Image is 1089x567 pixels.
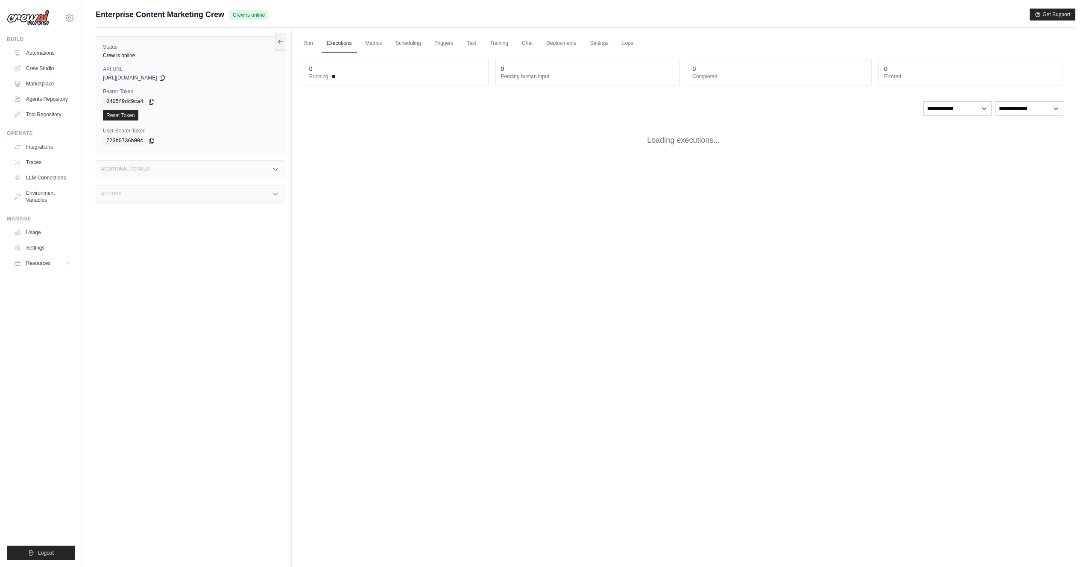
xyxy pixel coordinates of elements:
span: Resources [26,260,50,267]
h3: Actions [101,191,122,197]
a: Settings [10,241,75,255]
span: Running [309,73,328,80]
img: Logo [7,10,50,26]
label: Status [103,44,277,50]
a: Agents Repository [10,92,75,106]
dt: Pending human input [501,73,675,80]
div: 0 [692,65,696,73]
span: [URL][DOMAIN_NAME] [103,74,157,81]
a: Chat [517,35,538,53]
div: Manage [7,215,75,222]
span: Crew is online [229,10,268,20]
dt: Errored [884,73,1058,80]
button: Logout [7,546,75,560]
div: 0 [884,65,887,73]
dt: Completed [692,73,866,80]
a: Tool Repository [10,108,75,121]
a: Traces [10,156,75,169]
a: Environment Variables [10,186,75,207]
code: 0405f9dc9ca4 [103,97,146,107]
a: Logs [617,35,638,53]
h3: Additional Details [101,167,149,172]
a: Settings [585,35,613,53]
label: API URL [103,66,277,73]
span: Logout [38,549,54,556]
a: Automations [10,46,75,60]
a: Test [462,35,481,53]
a: Metrics [360,35,387,53]
span: Enterprise Content Marketing Crew [96,9,224,21]
a: Executions [322,35,357,53]
button: Get Support [1030,9,1075,21]
a: Deployments [541,35,581,53]
button: Resources [10,256,75,270]
div: 0 [501,65,504,73]
a: Run [299,35,318,53]
div: 0 [309,65,313,73]
label: User Bearer Token [103,127,277,134]
div: Operate [7,130,75,137]
a: Crew Studio [10,62,75,75]
a: Scheduling [390,35,426,53]
code: 723b0736b00c [103,136,146,146]
div: Loading executions... [299,121,1069,160]
a: Integrations [10,140,75,154]
label: Bearer Token [103,88,277,95]
a: Usage [10,226,75,239]
div: Crew is online [103,52,277,59]
a: Training [485,35,513,53]
a: Marketplace [10,77,75,91]
a: Triggers [430,35,459,53]
a: LLM Connections [10,171,75,185]
a: Reset Token [103,110,138,120]
div: Build [7,36,75,43]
